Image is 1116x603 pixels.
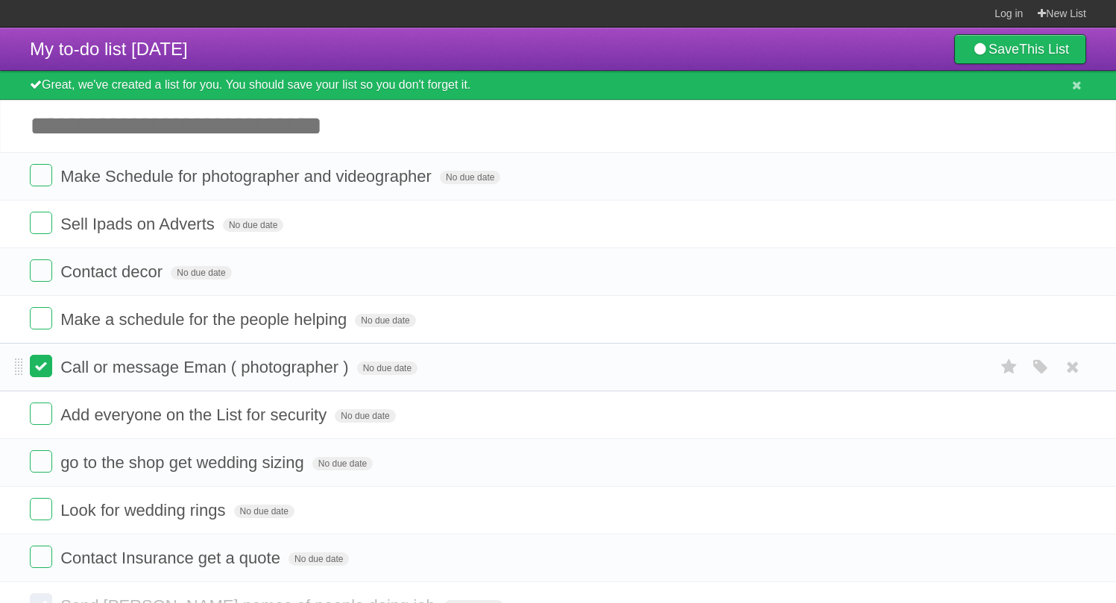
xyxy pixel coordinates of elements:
[289,552,349,566] span: No due date
[30,307,52,329] label: Done
[60,358,352,376] span: Call or message Eman ( photographer )
[60,453,308,472] span: go to the shop get wedding sizing
[30,355,52,377] label: Done
[995,355,1024,379] label: Star task
[355,314,415,327] span: No due date
[357,362,417,375] span: No due date
[30,259,52,282] label: Done
[234,505,294,518] span: No due date
[954,34,1086,64] a: SaveThis List
[30,212,52,234] label: Done
[60,310,350,329] span: Make a schedule for the people helping
[60,549,284,567] span: Contact Insurance get a quote
[30,498,52,520] label: Done
[60,262,166,281] span: Contact decor
[30,546,52,568] label: Done
[30,450,52,473] label: Done
[30,164,52,186] label: Done
[30,402,52,425] label: Done
[1019,42,1069,57] b: This List
[60,405,330,424] span: Add everyone on the List for security
[60,167,435,186] span: Make Schedule for photographer and videographer
[440,171,500,184] span: No due date
[171,266,231,280] span: No due date
[312,457,373,470] span: No due date
[60,215,218,233] span: Sell Ipads on Adverts
[223,218,283,232] span: No due date
[60,501,229,520] span: Look for wedding rings
[30,39,188,59] span: My to-do list [DATE]
[335,409,395,423] span: No due date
